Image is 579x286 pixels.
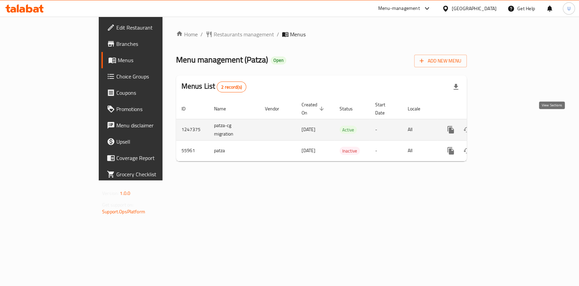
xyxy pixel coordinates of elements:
div: Open [271,56,286,65]
span: Choice Groups [116,72,190,81]
div: [GEOGRAPHIC_DATA] [452,5,497,12]
button: Change Status [459,143,475,159]
span: Menus [118,56,190,64]
button: Add New Menu [414,55,467,67]
span: [DATE] [302,125,315,134]
span: Status [340,105,362,113]
td: All [402,119,437,140]
div: Export file [448,79,464,95]
li: / [277,30,279,38]
span: Menu management ( Patza ) [176,52,268,67]
a: Edit Restaurant [101,19,195,36]
span: Name [214,105,235,113]
a: Support.OpsPlatform [102,207,145,216]
a: Menus [101,52,195,68]
nav: breadcrumb [176,30,467,38]
span: U [567,5,570,12]
a: Grocery Checklist [101,166,195,182]
span: Restaurants management [214,30,274,38]
a: Menu disclaimer [101,117,195,133]
span: Get support on: [102,200,133,209]
button: more [443,143,459,159]
span: Vendor [265,105,288,113]
td: All [402,140,437,161]
span: Open [271,57,286,63]
td: patza-cg migration [209,119,259,140]
span: Start Date [375,101,394,117]
a: Branches [101,36,195,52]
span: Created On [302,101,326,117]
a: Coverage Report [101,150,195,166]
a: Upsell [101,133,195,150]
span: Add New Menu [420,57,461,65]
th: Actions [437,99,513,119]
span: Menus [290,30,306,38]
span: Branches [116,40,190,48]
button: Change Status [459,122,475,138]
div: Menu-management [378,4,420,13]
span: Edit Restaurant [116,23,190,32]
li: / [200,30,203,38]
a: Choice Groups [101,68,195,85]
span: Promotions [116,105,190,113]
span: 2 record(s) [217,84,246,90]
span: 1.0.0 [120,189,130,198]
span: Coverage Report [116,154,190,162]
span: Grocery Checklist [116,170,190,178]
span: Upsell [116,138,190,146]
td: - [370,140,402,161]
a: Promotions [101,101,195,117]
span: ID [181,105,194,113]
span: Version: [102,189,119,198]
table: enhanced table [176,99,513,161]
span: Coupons [116,89,190,97]
span: [DATE] [302,146,315,155]
h2: Menus List [181,81,246,92]
span: Active [340,126,357,134]
a: Restaurants management [206,30,274,38]
span: Inactive [340,147,360,155]
button: more [443,122,459,138]
a: Coupons [101,85,195,101]
span: Menu disclaimer [116,121,190,129]
div: Total records count [217,82,246,92]
td: - [370,119,402,140]
td: patza [209,140,259,161]
span: Locale [408,105,429,113]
